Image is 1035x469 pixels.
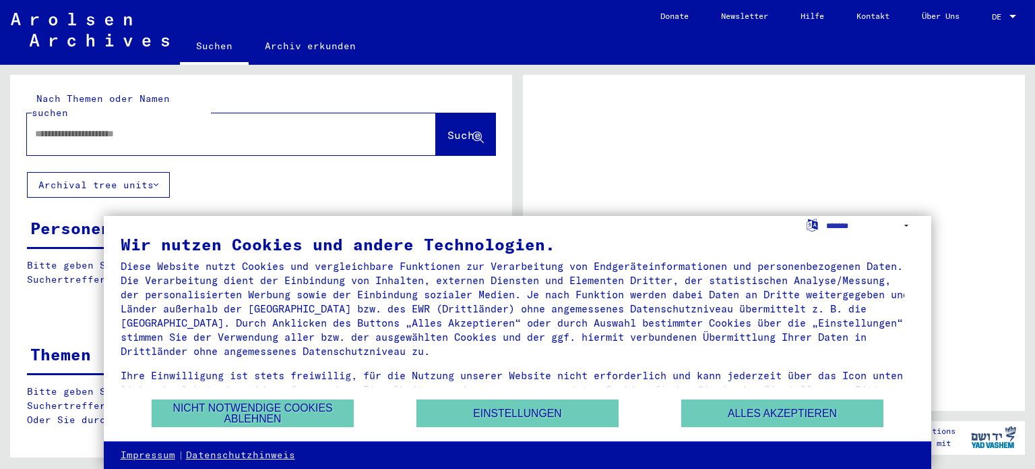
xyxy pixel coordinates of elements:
[27,172,170,198] button: Archival tree units
[805,218,819,231] label: Sprache auswählen
[249,30,372,62] a: Archiv erkunden
[447,128,481,142] span: Suche
[30,216,111,240] div: Personen
[992,12,1007,22] span: DE
[27,258,495,287] p: Bitte geben Sie einen Suchbegriff ein oder nutzen Sie die Filter, um Suchertreffer zu erhalten.
[186,449,295,462] a: Datenschutzhinweis
[121,259,915,358] div: Diese Website nutzt Cookies und vergleichbare Funktionen zur Verarbeitung von Endgeräteinformatio...
[121,368,915,411] div: Ihre Einwilligung ist stets freiwillig, für die Nutzung unserer Website nicht erforderlich und ka...
[121,236,915,252] div: Wir nutzen Cookies und andere Technologien.
[30,342,91,366] div: Themen
[32,92,170,119] mat-label: Nach Themen oder Namen suchen
[180,30,249,65] a: Suchen
[11,13,169,47] img: Arolsen_neg.svg
[436,113,495,155] button: Suche
[416,399,619,427] button: Einstellungen
[681,399,883,427] button: Alles akzeptieren
[27,385,495,427] p: Bitte geben Sie einen Suchbegriff ein oder nutzen Sie die Filter, um Suchertreffer zu erhalten. O...
[152,399,354,427] button: Nicht notwendige Cookies ablehnen
[826,216,914,236] select: Sprache auswählen
[121,449,175,462] a: Impressum
[968,420,1019,454] img: yv_logo.png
